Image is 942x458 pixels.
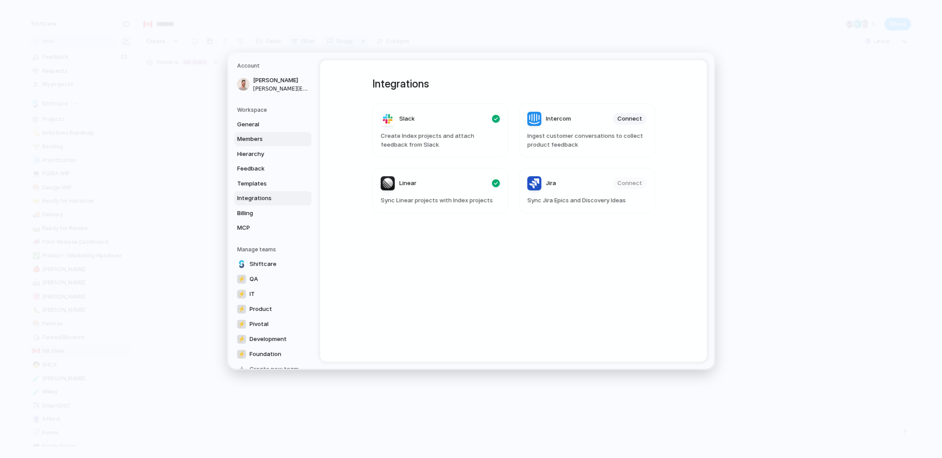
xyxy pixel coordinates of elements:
a: ⚡Product [235,302,311,316]
span: Shiftcare [250,259,276,268]
span: [PERSON_NAME][EMAIL_ADDRESS][PERSON_NAME][DOMAIN_NAME] [253,84,310,92]
span: MCP [237,223,294,232]
a: Billing [235,206,311,220]
a: Hierarchy [235,147,311,161]
span: Create new team [250,364,299,373]
h1: Integrations [372,76,655,92]
a: [PERSON_NAME][PERSON_NAME][EMAIL_ADDRESS][PERSON_NAME][DOMAIN_NAME] [235,73,311,95]
a: Feedback [235,162,311,176]
a: ⚡Pivotal [235,317,311,331]
button: Connect [613,113,647,125]
span: Create Index projects and attach feedback from Slack [381,132,500,149]
a: ⚡Development [235,332,311,346]
a: ⚡QA [235,272,311,286]
span: Sync Jira Epics and Discovery Ideas [527,196,647,205]
span: Feedback [237,164,294,173]
span: Pivotal [250,319,269,328]
span: Billing [237,208,294,217]
span: General [237,120,294,129]
a: Integrations [235,191,311,205]
span: Linear [399,179,416,188]
a: ⚡Foundation [235,347,311,361]
h5: Account [237,62,311,70]
span: Ingest customer conversations to collect product feedback [527,132,647,149]
span: QA [250,274,258,283]
a: Members [235,132,311,146]
a: MCP [235,221,311,235]
a: Create new team [235,362,311,376]
span: Development [250,334,287,343]
a: General [235,117,311,131]
span: Jira [546,179,556,188]
div: ⚡ [237,304,246,313]
span: Connect [617,114,642,123]
span: Templates [237,179,294,188]
span: Product [250,304,272,313]
div: ⚡ [237,274,246,283]
span: IT [250,289,255,298]
a: ⚡IT [235,287,311,301]
div: ⚡ [237,289,246,298]
span: Intercom [546,114,571,123]
div: ⚡ [237,319,246,328]
span: Hierarchy [237,149,294,158]
div: ⚡ [237,349,246,358]
span: Slack [399,114,415,123]
h5: Manage teams [237,245,311,253]
span: [PERSON_NAME] [253,76,310,85]
span: Integrations [237,194,294,203]
span: Sync Linear projects with Index projects [381,196,500,205]
span: Members [237,135,294,144]
a: Templates [235,176,311,190]
span: Foundation [250,349,281,358]
a: Shiftcare [235,257,311,271]
h5: Workspace [237,106,311,114]
div: ⚡ [237,334,246,343]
